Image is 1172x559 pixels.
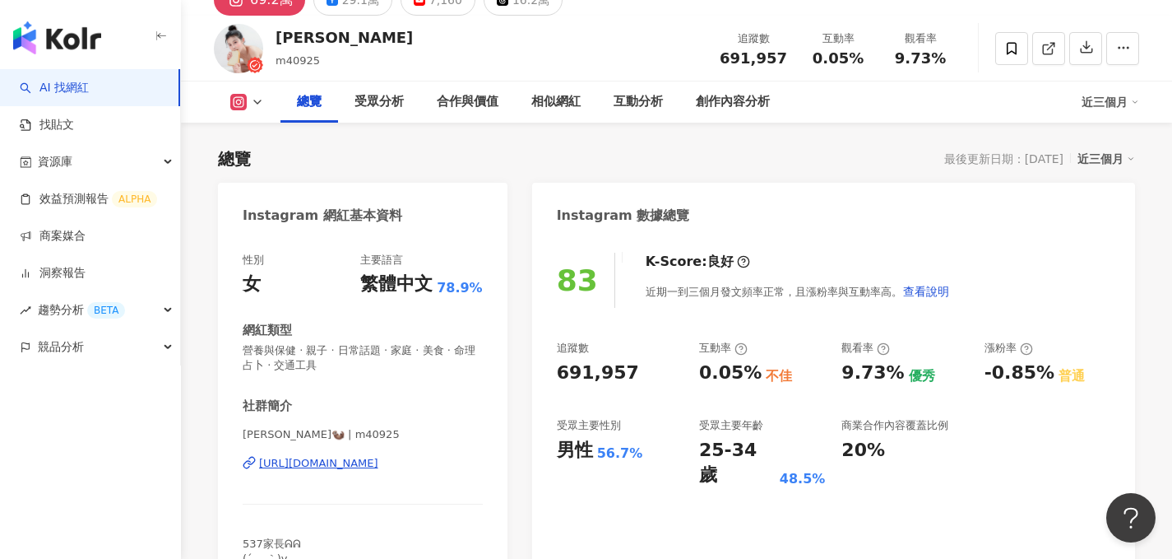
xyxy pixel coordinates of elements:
a: 商案媒合 [20,228,86,245]
a: 效益預測報告ALPHA [20,191,157,207]
div: K-Score : [646,253,750,271]
div: 互動分析 [614,92,663,112]
div: 性別 [243,253,264,268]
div: 56.7% [597,445,643,463]
div: 觀看率 [841,341,890,356]
div: 9.73% [841,361,904,386]
div: 受眾分析 [354,92,404,112]
div: 女 [243,272,261,297]
div: 0.05% [699,361,762,386]
span: 營養與保健 · 親子 · 日常話題 · 家庭 · 美食 · 命理占卜 · 交通工具 [243,343,483,373]
span: 9.73% [895,50,946,67]
div: 近三個月 [1077,148,1135,170]
div: 互動率 [699,341,748,356]
div: 691,957 [557,361,639,386]
iframe: Help Scout Beacon - Open [1106,493,1156,543]
div: 受眾主要年齡 [699,418,763,433]
div: 追蹤數 [557,341,589,356]
span: 查看說明 [903,285,949,298]
button: 查看說明 [902,275,950,308]
div: 不佳 [766,367,792,385]
span: 資源庫 [38,143,72,180]
a: searchAI 找網紅 [20,80,89,96]
a: 洞察報告 [20,265,86,282]
div: 20% [841,438,885,464]
span: 0.05% [813,50,864,67]
span: 691,957 [720,49,787,67]
div: 男性 [557,438,593,464]
a: [URL][DOMAIN_NAME] [243,456,483,471]
div: 近三個月 [1082,89,1139,115]
div: -0.85% [984,361,1054,386]
span: 競品分析 [38,328,84,366]
div: 總覽 [297,92,322,112]
span: 趨勢分析 [38,291,125,328]
div: 良好 [707,253,734,271]
div: Instagram 網紅基本資料 [243,207,402,225]
div: 繁體中文 [360,272,433,297]
div: 總覽 [218,147,251,170]
div: 創作內容分析 [696,92,770,112]
div: 互動率 [807,30,869,47]
div: 25-34 歲 [699,438,776,489]
span: [PERSON_NAME]🦦 | m40925 [243,427,483,442]
div: 網紅類型 [243,322,292,339]
div: 相似網紅 [531,92,581,112]
span: m40925 [276,54,320,67]
a: 找貼文 [20,117,74,133]
div: 合作與價值 [437,92,498,112]
img: KOL Avatar [214,24,263,73]
div: 83 [557,263,598,297]
div: 48.5% [780,470,826,488]
div: BETA [87,302,125,319]
div: 普通 [1059,367,1085,385]
div: 受眾主要性別 [557,418,621,433]
span: rise [20,305,31,316]
div: 最後更新日期：[DATE] [944,152,1063,165]
div: 商業合作內容覆蓋比例 [841,418,948,433]
div: 觀看率 [889,30,952,47]
div: [PERSON_NAME] [276,27,413,48]
div: 近期一到三個月發文頻率正常，且漲粉率與互動率高。 [646,275,950,308]
span: 78.9% [437,279,483,297]
div: 優秀 [909,367,935,385]
div: 追蹤數 [720,30,787,47]
div: 社群簡介 [243,398,292,415]
div: Instagram 數據總覽 [557,207,690,225]
div: 漲粉率 [984,341,1033,356]
div: [URL][DOMAIN_NAME] [259,456,378,471]
div: 主要語言 [360,253,403,268]
img: logo [13,21,101,54]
